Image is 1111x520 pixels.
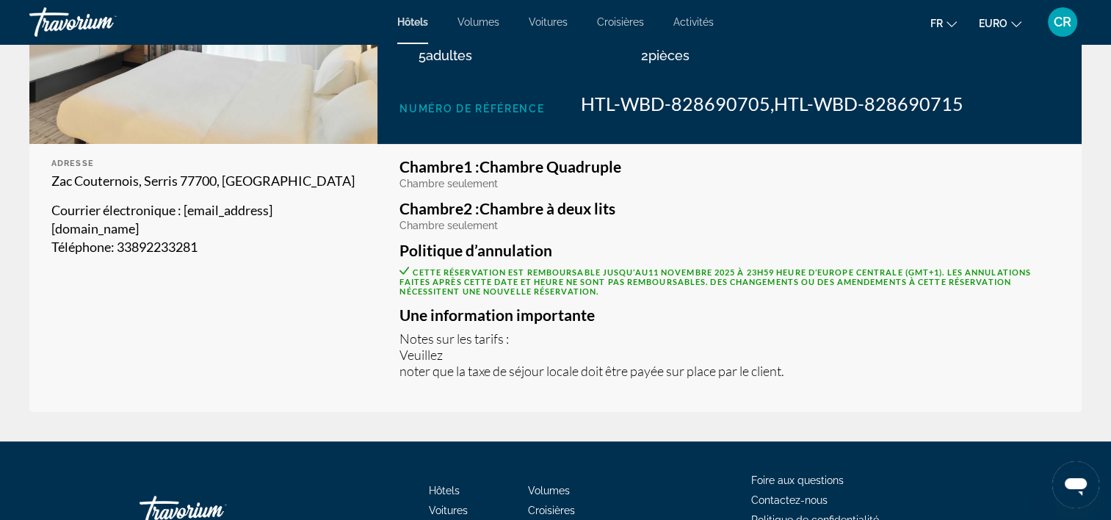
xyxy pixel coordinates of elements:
[528,485,570,496] a: Volumes
[673,16,714,28] a: Activités
[399,220,498,231] span: Chambre seulement
[528,505,575,516] a: Croisières
[51,172,355,190] p: Zac Couternois, Serris 77700, [GEOGRAPHIC_DATA]
[1043,7,1082,37] button: Menu utilisateur
[979,18,1007,29] span: EURO
[597,16,644,28] a: Croisières
[397,16,428,28] a: Hôtels
[399,157,463,176] span: Chambre
[399,307,1060,323] h3: Une information importante
[429,485,460,496] a: Hôtels
[979,12,1021,34] button: Changer de devise
[426,48,472,63] span: Adultes
[399,103,544,115] span: Numéro de référence
[648,267,943,277] span: 11 novembre 2025 à 23h59 heure d’Europe centrale (GMT+1)
[419,48,426,63] font: 5
[648,48,690,63] span: pièces
[399,199,463,217] span: Chambre
[429,505,468,516] a: Voitures
[457,16,499,28] a: Volumes
[751,474,844,486] a: Foire aux questions
[399,157,621,176] font: Chambre Quadruple
[751,494,828,506] a: Contactez-nous
[399,267,1031,296] span: Cette réservation est remboursable jusqu’au . Les annulations faites après cette date et heure ne...
[1052,461,1099,508] iframe: Bouton de lancement de la fenêtre de messagerie
[930,12,957,34] button: Changer la langue
[51,159,355,168] div: Adresse
[399,157,479,176] span: 1 :
[51,239,111,255] span: Téléphone
[399,199,479,217] span: 2 :
[399,331,1060,379] p: Notes sur les tarifs : Veuillez noter que la taxe de séjour locale doit être payée sur place par ...
[399,199,615,217] font: Chambre à deux lits
[51,202,175,218] span: Courrier électronique
[1054,15,1071,29] span: CR
[930,18,943,29] span: Fr
[641,48,648,63] font: 2
[29,3,176,41] a: Travorium
[111,239,198,255] span: : 33892233281
[529,16,568,28] a: Voitures
[399,242,1060,259] h3: Politique d’annulation
[399,178,498,189] span: Chambre seulement
[581,93,963,115] span: HTL-WBD-828690705,HTL-WBD-828690715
